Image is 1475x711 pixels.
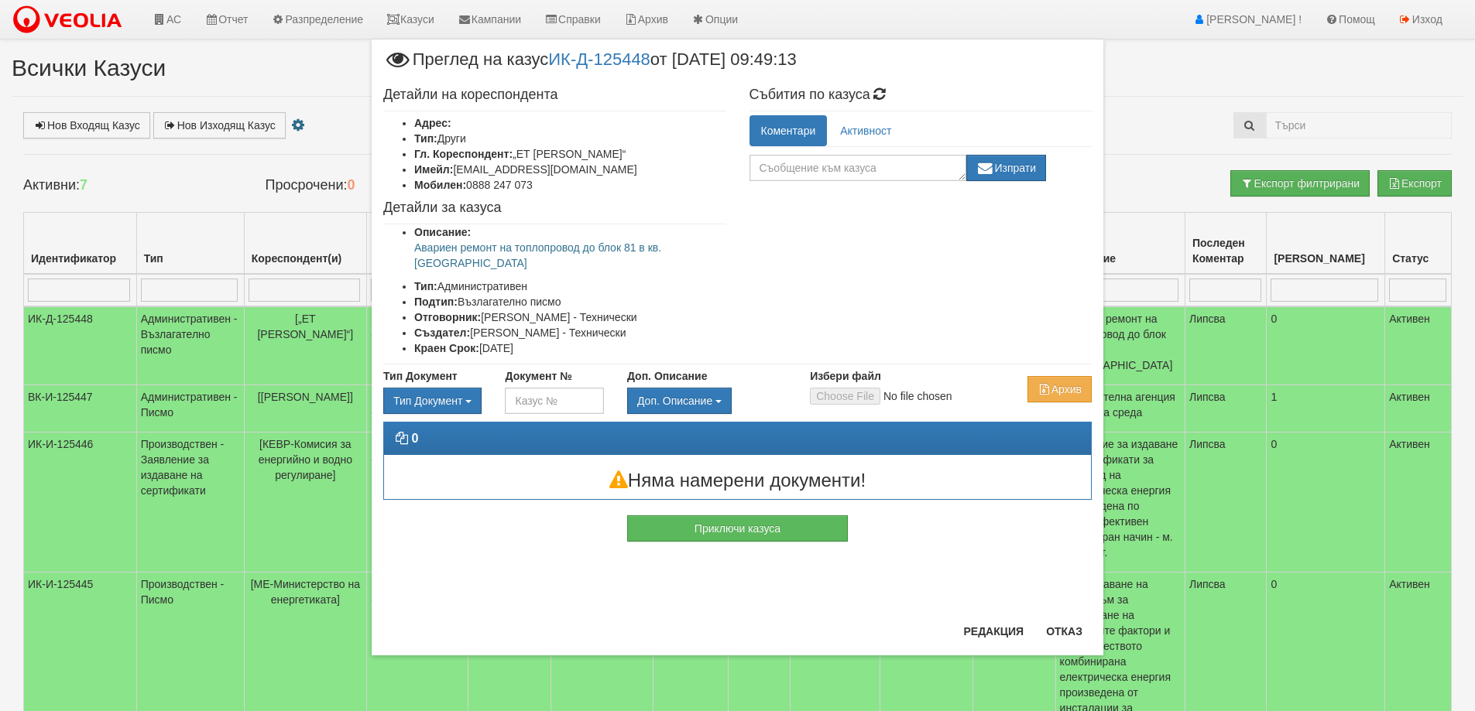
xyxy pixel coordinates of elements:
a: Коментари [750,115,828,146]
button: Архив [1027,376,1092,402]
li: [DATE] [414,340,726,356]
span: Преглед на казус от [DATE] 09:49:13 [383,51,797,80]
li: 0888 247 073 [414,177,726,193]
b: Подтип: [414,296,458,308]
b: Отговорник: [414,311,481,323]
div: Двоен клик, за изчистване на избраната стойност. [627,388,787,414]
li: Други [414,131,726,146]
b: Адрес: [414,117,451,129]
li: [PERSON_NAME] - Технически [414,325,726,340]
span: Доп. Описание [637,395,712,407]
b: Имейл: [414,163,453,176]
button: Тип Документ [383,388,482,414]
b: Тип: [414,280,437,292]
a: ИК-Д-125448 [548,50,650,69]
input: Казус № [505,388,603,414]
li: „ЕТ [PERSON_NAME]“ [414,146,726,162]
a: Активност [828,115,903,146]
button: Доп. Описание [627,388,732,414]
button: Приключи казуса [627,515,848,542]
b: Създател: [414,326,470,339]
button: Редакция [954,619,1033,644]
li: Възлагателно писмо [414,294,726,309]
strong: 0 [411,432,418,445]
h4: Детайли на кореспондента [383,87,726,103]
b: Мобилен: [414,179,466,191]
label: Доп. Описание [627,368,707,384]
p: Авариен ремонт на топлопровод до блок 81 в кв.[GEOGRAPHIC_DATA] [414,240,726,271]
li: [EMAIL_ADDRESS][DOMAIN_NAME] [414,162,726,177]
li: [PERSON_NAME] - Технически [414,309,726,325]
h3: Няма намерени документи! [384,470,1091,491]
span: Тип Документ [393,395,462,407]
button: Отказ [1037,619,1092,644]
b: Краен Срок: [414,342,479,354]
b: Гл. Кореспондент: [414,148,513,160]
div: Двоен клик, за изчистване на избраната стойност. [383,388,482,414]
button: Изпрати [966,155,1047,181]
h4: Събития по казуса [750,87,1093,103]
b: Описание: [414,226,471,238]
b: Тип: [414,132,437,145]
label: Тип Документ [383,368,458,384]
li: Административен [414,279,726,294]
h4: Детайли за казуса [383,200,726,216]
label: Документ № [505,368,571,384]
label: Избери файл [810,368,881,384]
